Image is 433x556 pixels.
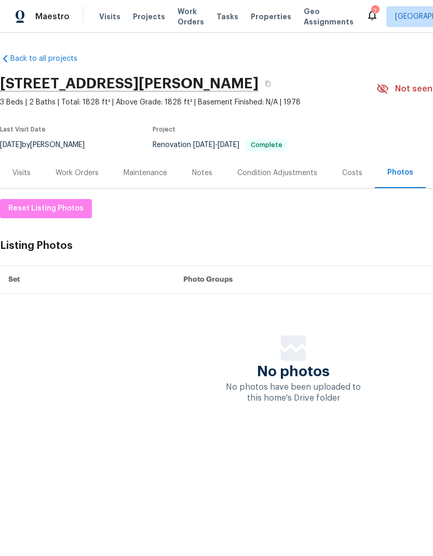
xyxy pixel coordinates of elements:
span: Visits [99,11,120,22]
span: Properties [251,11,291,22]
span: No photos have been uploaded to this home's Drive folder [226,383,361,402]
div: Visits [12,168,31,178]
div: Condition Adjustments [237,168,317,178]
span: [DATE] [193,141,215,149]
span: No photos [257,366,330,377]
span: Tasks [216,13,238,20]
span: Geo Assignments [304,6,354,27]
span: Reset Listing Photos [8,202,84,215]
span: [DATE] [218,141,239,149]
span: Work Orders [178,6,204,27]
div: Costs [342,168,362,178]
span: Maestro [35,11,70,22]
div: 7 [371,6,378,17]
span: Projects [133,11,165,22]
div: Maintenance [124,168,167,178]
div: Photos [387,167,413,178]
span: Complete [247,142,287,148]
button: Copy Address [259,74,277,93]
div: Work Orders [56,168,99,178]
span: - [193,141,239,149]
span: Renovation [153,141,288,149]
div: Notes [192,168,212,178]
span: Project [153,126,175,133]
